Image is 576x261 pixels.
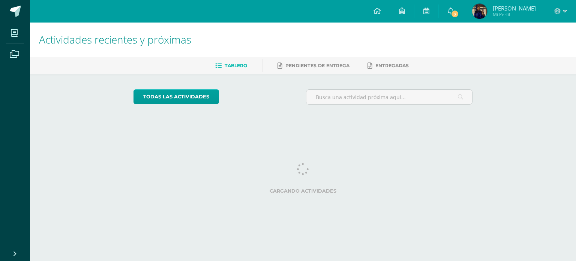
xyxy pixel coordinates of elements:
span: 3 [451,10,459,18]
label: Cargando actividades [133,188,473,194]
span: Actividades recientes y próximas [39,32,191,47]
img: 47cfc69b6a1e0313111ae0dfa61b3de3.png [472,4,487,19]
a: todas las Actividades [133,89,219,104]
span: Mi Perfil [493,11,536,18]
span: Tablero [225,63,247,68]
a: Entregadas [367,60,409,72]
a: Pendientes de entrega [277,60,349,72]
span: [PERSON_NAME] [493,5,536,12]
span: Entregadas [375,63,409,68]
span: Pendientes de entrega [285,63,349,68]
a: Tablero [215,60,247,72]
input: Busca una actividad próxima aquí... [306,90,472,104]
